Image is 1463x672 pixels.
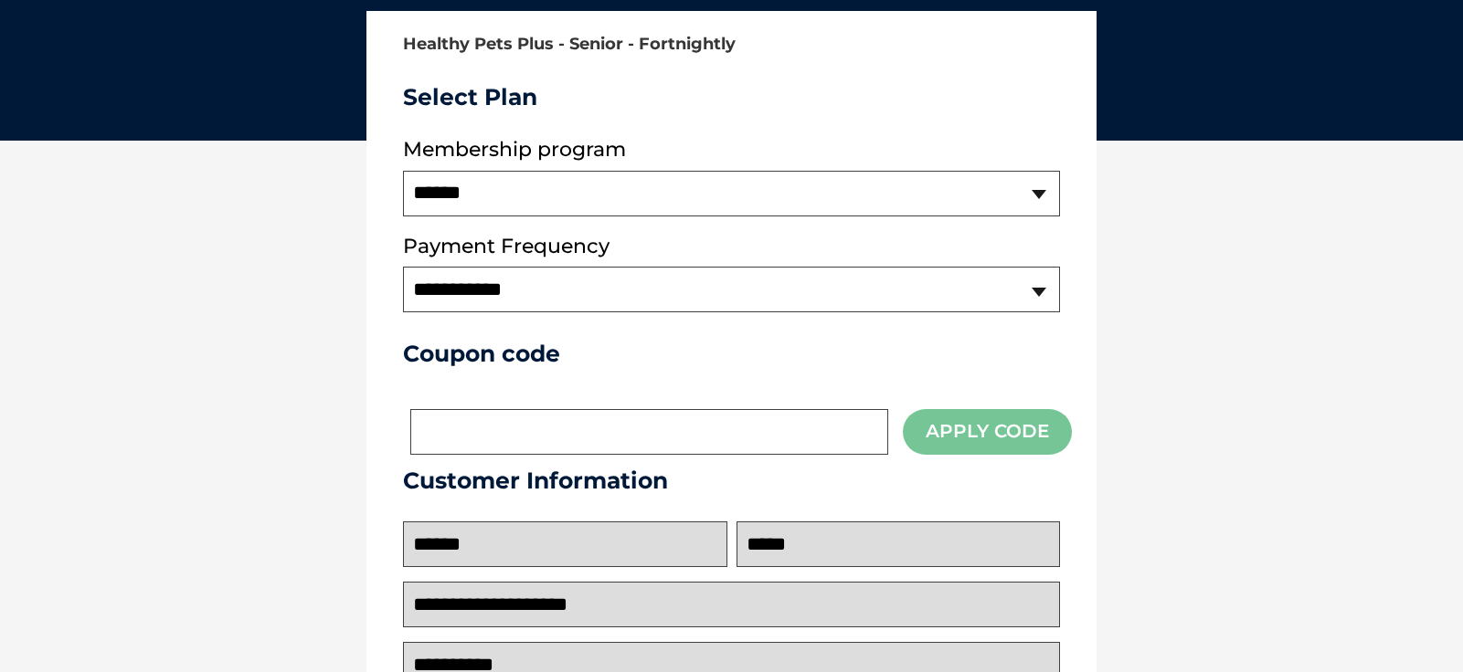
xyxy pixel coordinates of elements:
[903,409,1072,454] button: Apply Code
[403,36,1060,54] h2: Healthy Pets Plus - Senior - Fortnightly
[403,467,1060,494] h3: Customer Information
[403,340,1060,367] h3: Coupon code
[403,235,610,258] label: Payment Frequency
[403,138,1060,162] label: Membership program
[403,83,1060,110] h3: Select Plan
